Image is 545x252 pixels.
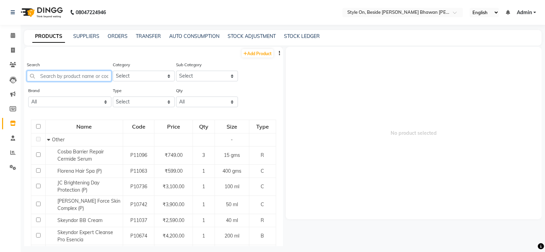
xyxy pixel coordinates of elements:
span: P10674 [130,233,147,239]
span: P11096 [130,152,147,158]
span: P11037 [130,217,147,223]
span: 3 [202,152,205,158]
div: Code [123,120,154,133]
span: P10736 [130,183,147,190]
span: C [261,168,264,174]
b: 08047224946 [76,3,106,22]
span: Cosba Barrier Repair Cermide Serum [57,149,104,162]
label: Category [113,62,130,68]
span: R [261,217,264,223]
span: JC Brightening Day Protection (P) [57,180,99,193]
span: ₹749.00 [165,152,183,158]
span: 100 ml [225,183,239,190]
span: Admin [517,9,532,16]
img: logo [18,3,65,22]
span: 1 [202,168,205,174]
span: ₹3,100.00 [163,183,184,190]
div: Size [215,120,249,133]
span: ₹599.00 [165,168,183,174]
span: 400 gms [222,168,241,174]
label: Qty [176,88,183,94]
span: P10742 [130,201,147,208]
label: Sub Category [176,62,201,68]
span: 1 [202,233,205,239]
span: 50 ml [226,201,238,208]
label: Search [27,62,40,68]
span: ₹4,200.00 [163,233,184,239]
span: 1 [202,201,205,208]
span: Other [52,137,65,143]
a: TRANSFER [136,33,161,39]
span: 200 ml [225,233,239,239]
span: 15 gms [224,152,240,158]
span: 1 [202,183,205,190]
span: Skeyndor BB Cream [57,217,102,223]
div: Price [155,120,192,133]
span: Collapse Row [47,137,52,143]
div: Type [250,120,275,133]
a: Add Product [242,49,273,58]
span: ₹2,590.00 [163,217,184,223]
span: - [231,137,233,143]
a: STOCK LEDGER [284,33,320,39]
span: Skeyndor Expert Cleanse Pro Esencia [57,229,113,243]
div: Name [46,120,122,133]
a: AUTO CONSUMPTION [169,33,219,39]
input: Search by product name or code [27,71,111,81]
span: R [261,152,264,158]
a: PRODUCTS [32,30,65,43]
label: Type [113,88,122,94]
label: Brand [28,88,40,94]
a: SUPPLIERS [73,33,99,39]
span: Florena Hair Spa (P) [57,168,102,174]
span: [PERSON_NAME] Force Skin Complex (P) [57,198,120,211]
span: B [261,233,264,239]
div: Qty [193,120,214,133]
span: ₹3,900.00 [163,201,184,208]
span: C [261,201,264,208]
span: P11063 [130,168,147,174]
span: C [261,183,264,190]
span: 40 ml [226,217,238,223]
a: STOCK ADJUSTMENT [228,33,276,39]
span: 1 [202,217,205,223]
a: ORDERS [108,33,128,39]
span: No product selected [286,47,542,219]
